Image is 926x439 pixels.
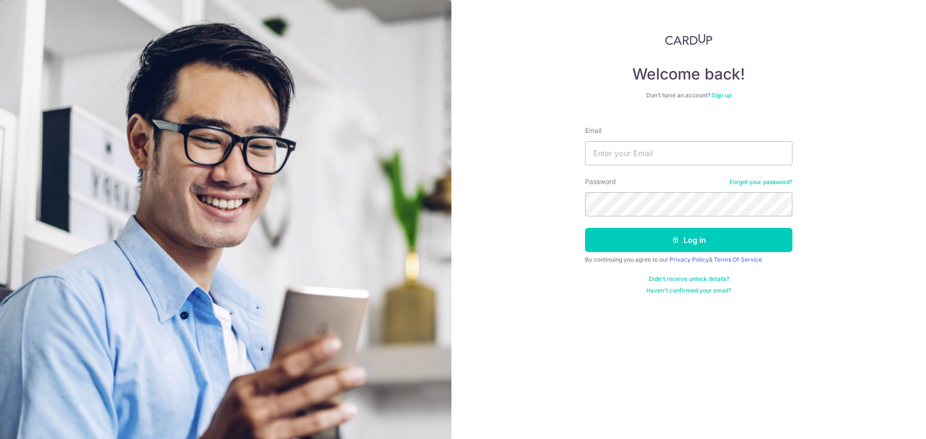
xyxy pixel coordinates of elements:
[585,256,792,264] div: By continuing you agree to our &
[585,141,792,165] input: Enter your Email
[730,178,792,186] a: Forgot your password?
[669,256,709,263] a: Privacy Policy
[585,65,792,84] h4: Welcome back!
[714,256,762,263] a: Terms Of Service
[585,92,792,99] div: Don’t have an account?
[646,287,731,294] a: Haven't confirmed your email?
[585,228,792,252] button: Log in
[649,275,729,283] a: Didn't receive unlock details?
[711,92,732,99] a: Sign up
[585,126,601,135] label: Email
[665,34,712,45] img: CardUp Logo
[585,177,616,186] label: Password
